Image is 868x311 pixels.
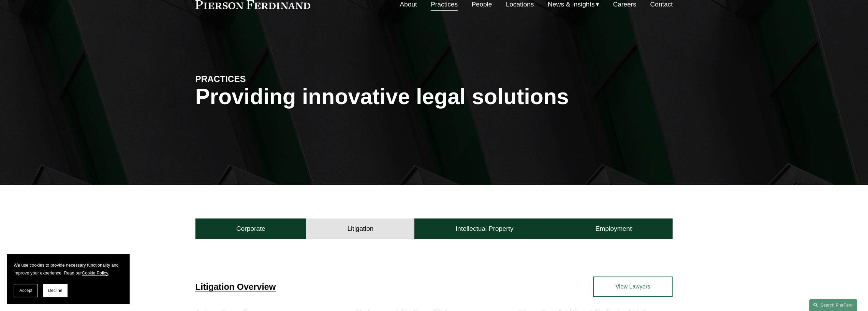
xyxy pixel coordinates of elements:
h4: Corporate [236,225,265,233]
a: View Lawyers [593,277,673,297]
h4: PRACTICES [195,73,315,84]
a: Search this site [809,299,857,311]
button: Decline [43,284,68,297]
h4: Employment [595,225,632,233]
button: Accept [14,284,38,297]
h1: Providing innovative legal solutions [195,84,673,109]
h4: Litigation [347,225,373,233]
span: Accept [19,288,32,293]
a: Litigation Overview [195,282,276,292]
h4: Intellectual Property [456,225,514,233]
section: Cookie banner [7,254,130,304]
a: Cookie Policy [82,270,108,275]
span: Decline [48,288,62,293]
p: We use cookies to provide necessary functionality and improve your experience. Read our . [14,261,123,277]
